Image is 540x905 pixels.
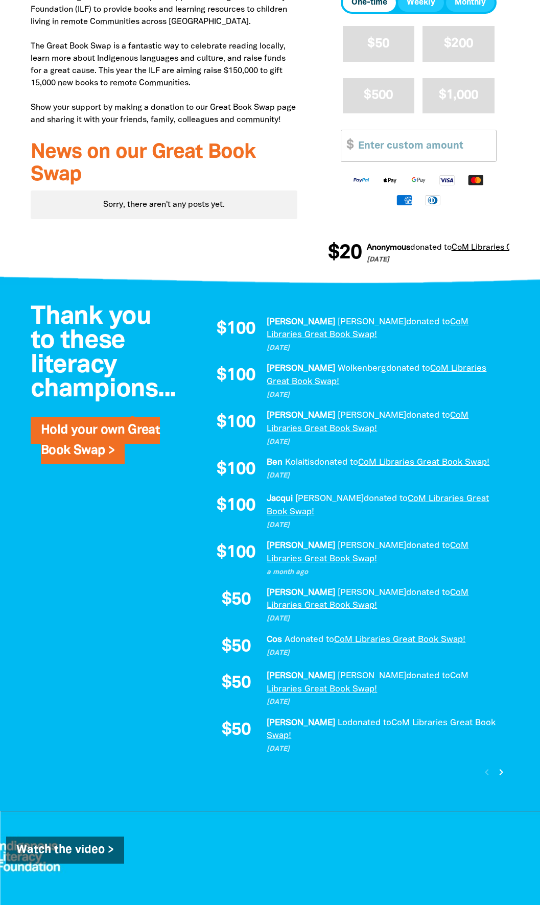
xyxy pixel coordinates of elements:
[404,174,433,186] img: Google Pay logo
[338,365,386,372] em: Wolkenberg
[494,765,508,779] button: Next page
[422,78,495,113] button: $1,000
[267,636,282,644] em: Cos
[267,343,499,353] p: [DATE]
[267,542,335,550] em: [PERSON_NAME]
[461,174,490,186] img: Mastercard logo
[217,414,256,432] span: $100
[267,648,499,658] p: [DATE]
[433,174,461,186] img: Visa logo
[267,412,335,419] em: [PERSON_NAME]
[365,244,409,251] em: Anonymous
[267,365,486,386] a: CoM Libraries Great Book Swap!
[267,567,499,578] p: a month ago
[338,318,406,326] em: [PERSON_NAME]
[351,130,496,161] input: Enter custom amount
[210,316,499,771] div: Donation stream
[31,190,297,219] div: Sorry, there aren't any posts yet.
[267,520,499,531] p: [DATE]
[210,316,499,771] div: Paginated content
[334,636,465,644] a: CoM Libraries Great Book Swap!
[31,141,297,186] h3: News on our Great Book Swap
[222,675,251,692] span: $50
[222,722,251,739] span: $50
[343,26,415,61] button: $50
[267,614,499,624] p: [DATE]
[422,26,495,61] button: $200
[338,412,406,419] em: [PERSON_NAME]
[338,719,347,727] em: Lo
[341,166,497,214] div: Available payment methods
[347,719,391,727] span: donated to
[267,471,499,481] p: [DATE]
[267,318,335,326] em: [PERSON_NAME]
[267,459,283,466] em: Ben
[406,318,450,326] span: donated to
[31,305,176,402] span: Thank you to these literacy champions...
[222,591,251,609] span: $50
[409,244,450,251] span: donated to
[390,194,418,206] img: American Express logo
[217,544,256,562] span: $100
[267,719,335,727] em: [PERSON_NAME]
[267,744,499,754] p: [DATE]
[444,38,473,50] span: $200
[267,495,293,503] em: Jacqui
[267,589,335,597] em: [PERSON_NAME]
[31,190,297,219] div: Paginated content
[267,365,335,372] em: [PERSON_NAME]
[267,437,499,447] p: [DATE]
[217,461,256,479] span: $100
[495,766,507,778] i: chevron_right
[343,78,415,113] button: $500
[217,497,256,515] span: $100
[364,495,408,503] span: donated to
[439,89,479,101] span: $1,000
[358,459,489,466] a: CoM Libraries Great Book Swap!
[217,367,256,385] span: $100
[338,589,406,597] em: [PERSON_NAME]
[406,412,450,419] span: donated to
[406,672,450,680] span: donated to
[314,459,358,466] span: donated to
[364,89,393,101] span: $500
[290,636,334,644] span: donated to
[267,390,499,400] p: [DATE]
[267,412,468,433] a: CoM Libraries Great Book Swap!
[41,424,160,457] a: Hold your own Great Book Swap >
[6,837,124,864] a: Watch the video >
[406,589,450,597] span: donated to
[386,365,430,372] span: donated to
[295,495,364,503] em: [PERSON_NAME]
[217,321,256,338] span: $100
[267,672,335,680] em: [PERSON_NAME]
[267,495,489,516] a: CoM Libraries Great Book Swap!
[375,174,404,186] img: Apple Pay logo
[338,542,406,550] em: [PERSON_NAME]
[367,38,389,50] span: $50
[347,174,375,186] img: Paypal logo
[285,459,314,466] em: Kolaitis
[338,672,406,680] em: [PERSON_NAME]
[328,237,509,270] div: Donation stream
[326,243,360,264] span: $20
[267,697,499,707] p: [DATE]
[222,638,251,656] span: $50
[341,130,354,161] span: $
[406,542,450,550] span: donated to
[267,542,468,563] a: CoM Libraries Great Book Swap!
[267,672,468,693] a: CoM Libraries Great Book Swap!
[285,636,290,644] em: A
